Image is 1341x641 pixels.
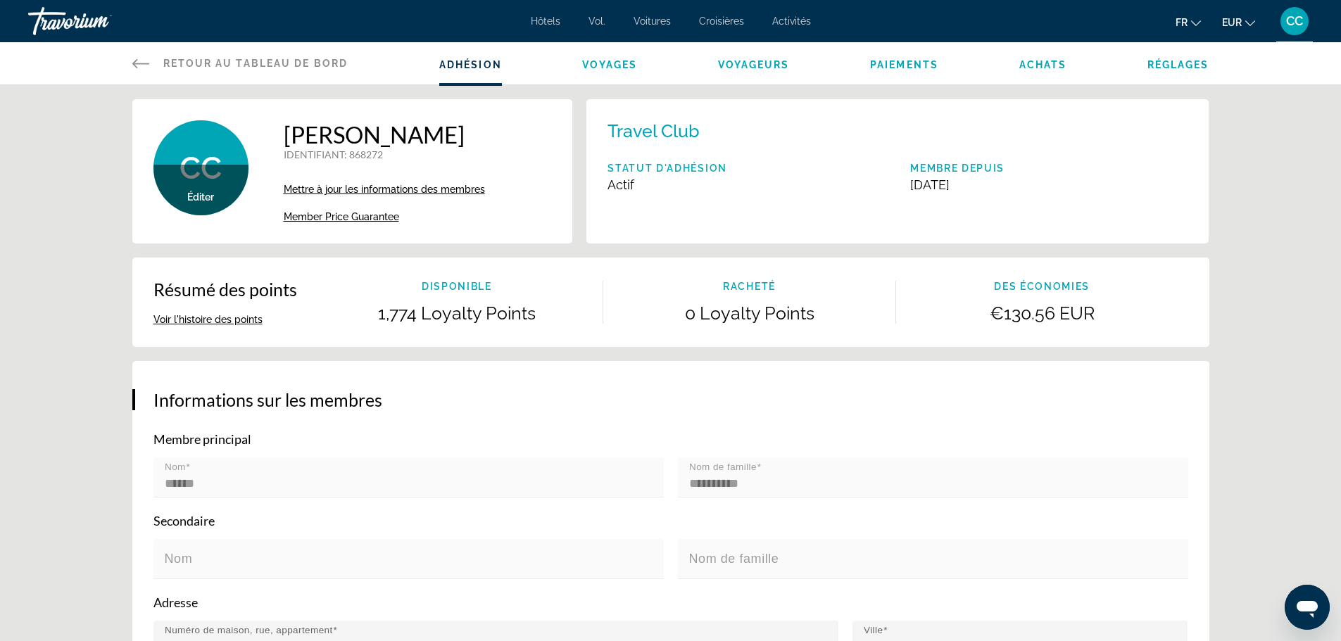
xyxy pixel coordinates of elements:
mat-label: Nom de famille [689,552,779,566]
a: Travorium [28,3,169,39]
span: IDENTIFIANT [284,148,344,160]
button: Éditer [187,191,214,203]
p: Actif [607,177,727,192]
mat-label: Nom [165,552,193,566]
p: Adresse [153,595,1188,610]
span: Member Price Guarantee [284,211,399,222]
p: Membre principal [153,431,1188,447]
font: fr [1176,17,1188,28]
iframe: Bouton de lancement de la fenêtre de messagerie [1285,585,1330,630]
h3: Informations sur les membres [153,389,1188,410]
a: Adhésion [439,59,502,70]
a: Paiements [870,59,938,70]
a: Réglages [1147,59,1209,70]
mat-label: Nom de famille [689,462,757,472]
p: Racheté [603,281,895,292]
button: Voir l'histoire des points [153,313,263,326]
span: CC [180,150,222,186]
p: Travel Club [607,120,700,141]
a: Vol. [588,15,605,27]
p: Statut d'adhésion [607,163,727,174]
mat-label: Numéro de maison, rue, appartement [165,625,333,635]
a: Retour au tableau de bord [132,42,348,84]
a: Hôtels [531,15,560,27]
a: Activités [772,15,811,27]
p: Membre depuis [910,163,1005,174]
font: EUR [1222,17,1242,28]
mat-label: Ville [864,625,883,635]
p: Résumé des points [153,279,297,300]
a: Voyages [582,59,637,70]
button: Changer de langue [1176,12,1201,32]
p: €130.56 EUR [896,303,1188,324]
h1: [PERSON_NAME] [284,120,485,148]
p: 0 Loyalty Points [603,303,895,324]
p: Des économies [896,281,1188,292]
a: Voitures [634,15,671,27]
button: Changer de devise [1222,12,1255,32]
p: Disponible [311,281,603,292]
p: Secondaire [153,513,1188,528]
p: : 868272 [284,148,485,160]
a: Achats [1019,59,1067,70]
p: 1,774 Loyalty Points [311,303,603,324]
font: CC [1286,13,1303,28]
p: [DATE] [910,177,1005,192]
button: Menu utilisateur [1276,6,1313,36]
mat-label: Nom [165,462,186,472]
a: Voyageurs [718,59,790,70]
a: Croisières [699,15,744,27]
span: Retour au tableau de bord [163,58,348,69]
a: Mettre à jour les informations des membres [284,184,485,195]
